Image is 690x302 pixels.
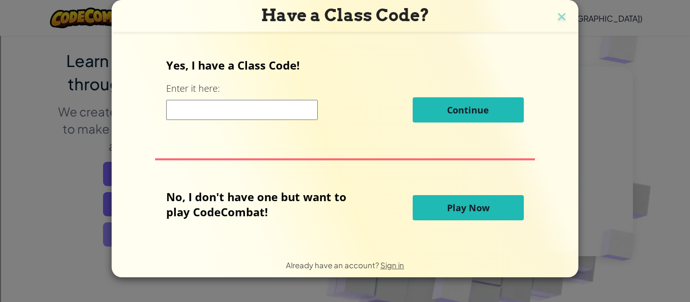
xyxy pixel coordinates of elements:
[413,195,524,220] button: Play Now
[447,202,489,214] span: Play Now
[555,10,568,25] img: close icon
[261,5,429,25] span: Have a Class Code?
[166,57,523,73] p: Yes, I have a Class Code!
[286,260,380,270] span: Already have an account?
[4,49,686,58] div: Sign out
[4,31,686,40] div: Delete
[413,97,524,123] button: Continue
[380,260,404,270] a: Sign in
[166,189,362,219] p: No, I don't have one but want to play CodeCombat!
[4,22,686,31] div: Move To ...
[4,13,686,22] div: Sort New > Old
[4,68,686,77] div: Move To ...
[4,4,686,13] div: Sort A > Z
[447,104,489,116] span: Continue
[4,58,686,68] div: Rename
[166,82,220,95] label: Enter it here:
[4,40,686,49] div: Options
